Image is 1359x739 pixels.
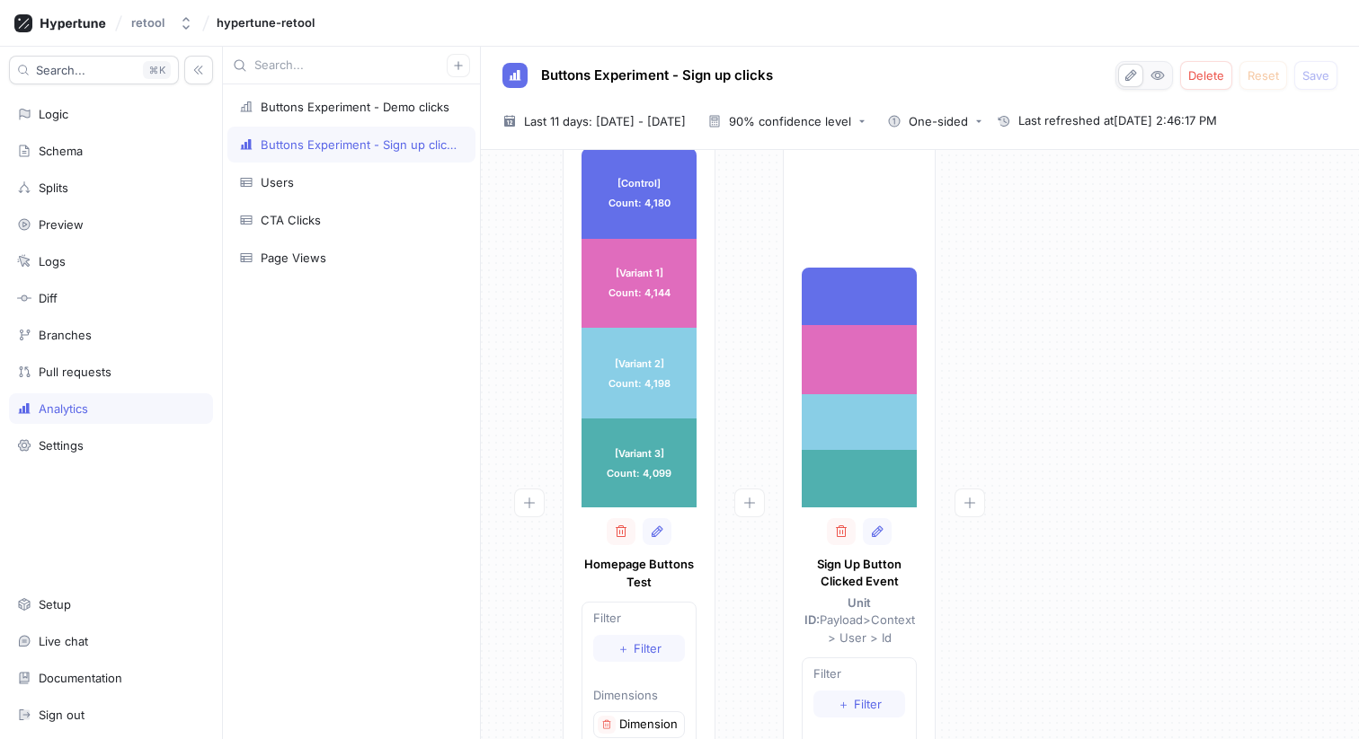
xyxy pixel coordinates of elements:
[254,57,447,75] input: Search...
[1188,70,1224,81] span: Delete
[39,438,84,453] div: Settings
[1248,70,1279,81] span: Reset
[9,663,213,693] a: Documentation
[802,556,917,591] p: Sign Up Button Clicked Event
[700,108,873,135] button: 90% confidence level
[1302,70,1329,81] span: Save
[582,556,697,591] p: Homepage Buttons Test
[261,213,321,227] div: CTA Clicks
[217,16,315,29] span: hypertune-retool
[838,699,849,709] span: ＋
[582,328,697,418] div: [Variant 2] Count: 4,198
[39,254,66,268] div: Logs
[619,716,680,734] p: Dimension 1
[39,365,111,379] div: Pull requests
[39,144,83,158] div: Schema
[39,291,58,305] div: Diff
[617,643,629,654] span: ＋
[39,180,68,195] div: Splits
[634,643,662,654] span: Filter
[582,418,697,507] div: [Variant 3] Count: 4,099
[1239,61,1287,90] button: Reset
[1294,61,1337,90] button: Save
[39,671,122,685] div: Documentation
[813,665,905,683] p: Filter
[261,100,449,114] div: Buttons Experiment - Demo clicks
[593,635,685,662] button: ＋Filter
[909,116,968,128] div: One-sided
[36,65,85,75] span: Search...
[39,217,84,232] div: Preview
[143,61,171,79] div: K
[261,137,457,152] div: Buttons Experiment - Sign up clicks
[39,401,88,416] div: Analytics
[39,708,84,722] div: Sign out
[802,594,917,647] p: Payload > Context > User > Id
[261,175,294,189] div: Users
[9,56,179,84] button: Search...K
[524,112,686,130] span: Last 11 days: [DATE] - [DATE]
[593,610,685,628] p: Filter
[582,239,697,329] div: [Variant 1] Count: 4,144
[39,597,71,611] div: Setup
[39,107,68,121] div: Logic
[39,328,92,342] div: Branches
[729,116,851,128] div: 90% confidence level
[1018,112,1217,130] span: Last refreshed at [DATE] 2:46:17 PM
[854,699,882,709] span: Filter
[1180,61,1232,90] button: Delete
[813,691,905,717] button: ＋Filter
[131,15,164,31] div: retool
[124,8,200,38] button: retool
[39,634,88,648] div: Live chat
[541,68,773,83] span: Buttons Experiment - Sign up clicks
[593,687,685,705] p: Dimensions
[582,148,697,239] div: [Control] Count: 4,180
[880,108,990,135] button: One-sided
[261,251,326,265] div: Page Views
